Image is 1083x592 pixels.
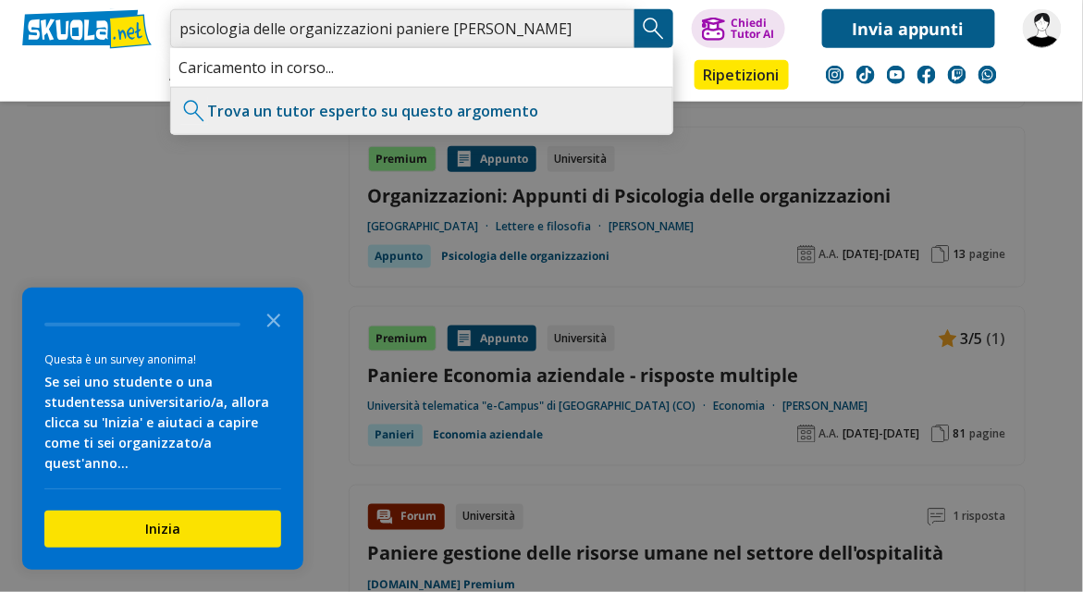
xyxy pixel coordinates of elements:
a: Trova un tutor esperto su questo argomento [208,101,539,121]
img: instagram [826,66,844,84]
img: youtube [887,66,905,84]
button: Inizia [44,511,281,548]
div: Survey [22,288,303,570]
img: tiktok [856,66,875,84]
div: Se sei uno studente o una studentessa universitario/a, allora clicca su 'Inizia' e aiutaci a capi... [44,372,281,474]
div: Chiedi Tutor AI [731,18,774,40]
img: Cerca appunti, riassunti o versioni [640,15,668,43]
img: Trova un tutor esperto [180,97,208,125]
img: Cate.1 [1023,9,1062,48]
img: twitch [948,66,966,84]
a: Invia appunti [822,9,995,48]
div: Caricamento in corso... [170,48,673,87]
div: Questa è un survey anonima! [44,351,281,368]
a: Ripetizioni [695,60,789,90]
a: Appunti [166,60,249,93]
button: Close the survey [255,301,292,338]
img: WhatsApp [978,66,997,84]
button: Search Button [634,9,673,48]
input: Cerca appunti, riassunti o versioni [170,9,634,48]
img: facebook [917,66,936,84]
button: ChiediTutor AI [692,9,785,48]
